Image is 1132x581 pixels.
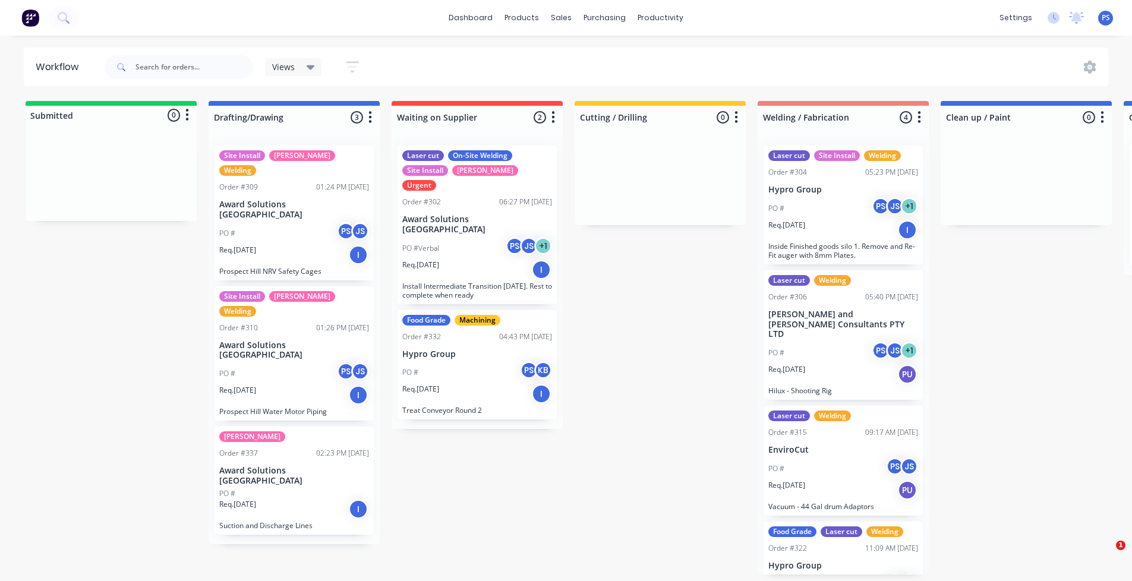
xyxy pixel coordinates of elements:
p: Req. [DATE] [402,384,439,394]
div: PS [886,457,904,475]
p: Hypro Group [402,349,552,359]
div: Food Grade [768,526,816,537]
a: dashboard [443,9,499,27]
div: Laser cut [768,411,810,421]
p: Hilux - Shooting Rig [768,386,918,395]
div: PU [898,365,917,384]
p: Prospect Hill Water Motor Piping [219,407,369,416]
p: PO # [768,348,784,358]
p: Req. [DATE] [768,480,805,491]
div: Site Install [219,291,265,302]
p: PO # [219,228,235,239]
p: Req. [DATE] [219,245,256,255]
div: [PERSON_NAME] [219,431,285,442]
div: Order #315 [768,427,807,438]
p: Inside Finished goods silo 1. Remove and Re-Fit auger with 8mm Plates. [768,242,918,260]
div: Workflow [36,60,84,74]
div: Order #337 [219,448,258,459]
div: I [532,384,551,403]
p: Req. [DATE] [768,364,805,375]
div: Laser cut [768,150,810,161]
div: Order #304 [768,167,807,178]
div: Site Install [219,150,265,161]
div: 11:09 AM [DATE] [865,543,918,554]
div: Food Grade [402,315,450,326]
p: Vacuum - 44 Gal drum Adaptors [768,502,918,511]
p: PO # [768,203,784,214]
div: 04:43 PM [DATE] [499,331,552,342]
div: Laser cutOn-Site WeldingSite Install[PERSON_NAME]UrgentOrder #30206:27 PM [DATE]Award Solutions [... [398,146,557,304]
div: Order #322 [768,543,807,554]
div: 06:27 PM [DATE] [499,197,552,207]
div: Laser cut [402,150,444,161]
div: + 1 [534,237,552,255]
p: PO # [768,463,784,474]
div: Laser cutSite InstallWeldingOrder #30405:23 PM [DATE]Hypro GroupPO #PSJS+1Req.[DATE]IInside Finis... [764,146,923,264]
p: Suction and Discharge Lines [219,521,369,530]
iframe: Intercom live chat [1092,541,1120,569]
div: PS [520,361,538,379]
div: JS [351,222,369,240]
div: Laser cutWeldingOrder #31509:17 AM [DATE]EnviroCutPO #PSJSReq.[DATE]PUVacuum - 44 Gal drum Adaptors [764,406,923,516]
div: Site Install [814,150,860,161]
div: Laser cutWeldingOrder #30605:40 PM [DATE][PERSON_NAME] and [PERSON_NAME] Consultants PTY LTDPO #P... [764,270,923,400]
div: PS [337,362,355,380]
div: I [532,260,551,279]
div: Laser cut [768,275,810,286]
p: EnviroCut [768,445,918,455]
span: PS [1102,12,1110,23]
p: Award Solutions [GEOGRAPHIC_DATA] [402,214,552,235]
div: JS [351,362,369,380]
div: Order #306 [768,292,807,302]
div: Welding [814,411,851,421]
p: Hypro Group [768,561,918,571]
p: PO #Verbal [402,243,439,254]
div: I [349,245,368,264]
div: settings [994,9,1038,27]
div: Order #309 [219,182,258,192]
p: Hypro Group [768,185,918,195]
p: [PERSON_NAME] and [PERSON_NAME] Consultants PTY LTD [768,310,918,339]
div: [PERSON_NAME]Order #33702:23 PM [DATE]Award Solutions [GEOGRAPHIC_DATA]PO #Req.[DATE]ISuction and... [215,427,374,535]
div: [PERSON_NAME] [269,150,335,161]
div: Site Install[PERSON_NAME]WeldingOrder #31001:26 PM [DATE]Award Solutions [GEOGRAPHIC_DATA]PO #PSJ... [215,286,374,421]
p: Prospect Hill NRV Safety Cages [219,267,369,276]
p: Award Solutions [GEOGRAPHIC_DATA] [219,340,369,361]
div: Site Install[PERSON_NAME]WeldingOrder #30901:24 PM [DATE]Award Solutions [GEOGRAPHIC_DATA]PO #PSJ... [215,146,374,280]
p: Req. [DATE] [768,220,805,230]
p: PO # [219,488,235,499]
div: I [898,220,917,239]
p: Req. [DATE] [219,385,256,396]
div: Food GradeMachiningOrder #33204:43 PM [DATE]Hypro GroupPO #PSKBReq.[DATE]ITreat Conveyor Round 2 [398,310,557,420]
div: I [349,500,368,519]
div: Welding [866,526,903,537]
span: 1 [1116,541,1125,550]
div: PS [337,222,355,240]
div: PU [898,481,917,500]
input: Search for orders... [135,55,253,79]
div: Welding [219,165,256,176]
div: JS [886,342,904,359]
div: PS [872,197,890,215]
div: 01:24 PM [DATE] [316,182,369,192]
div: Welding [219,306,256,317]
div: purchasing [578,9,632,27]
p: Install Intermediate Transition [DATE]. Rest to complete when ready [402,282,552,299]
div: Laser cut [821,526,862,537]
p: PO # [219,368,235,379]
div: Urgent [402,180,436,191]
div: 05:23 PM [DATE] [865,167,918,178]
div: + 1 [900,342,918,359]
div: 05:40 PM [DATE] [865,292,918,302]
div: Welding [864,150,901,161]
div: KB [534,361,552,379]
div: 09:17 AM [DATE] [865,427,918,438]
p: Award Solutions [GEOGRAPHIC_DATA] [219,466,369,486]
div: Machining [455,315,500,326]
img: Factory [21,9,39,27]
p: Treat Conveyor Round 2 [402,406,552,415]
div: Site Install [402,165,448,176]
p: Req. [DATE] [402,260,439,270]
div: 01:26 PM [DATE] [316,323,369,333]
div: sales [545,9,578,27]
